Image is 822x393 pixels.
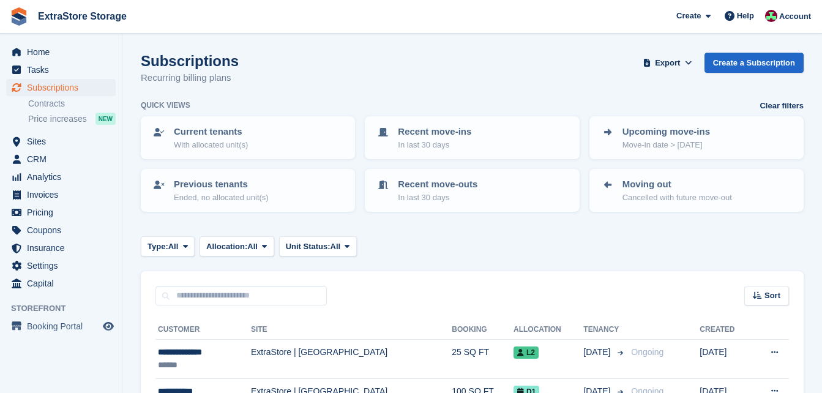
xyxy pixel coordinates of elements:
span: Analytics [27,168,100,185]
a: Contracts [28,98,116,110]
span: Help [737,10,754,22]
span: Ongoing [631,347,663,357]
a: menu [6,222,116,239]
span: Home [27,43,100,61]
span: Tasks [27,61,100,78]
p: Moving out [622,178,732,192]
p: Current tenants [174,125,248,139]
p: Recent move-outs [398,178,477,192]
button: Type: All [141,236,195,256]
p: Upcoming move-ins [622,125,710,139]
th: Allocation [514,320,583,340]
a: menu [6,43,116,61]
th: Booking [452,320,514,340]
span: Booking Portal [27,318,100,335]
a: menu [6,239,116,256]
p: Move-in date > [DATE] [622,139,710,151]
a: Previous tenants Ended, no allocated unit(s) [142,170,354,211]
th: Created [700,320,751,340]
span: Insurance [27,239,100,256]
p: Recurring billing plans [141,71,239,85]
span: Create [676,10,701,22]
span: Account [779,10,811,23]
p: Recent move-ins [398,125,471,139]
a: Upcoming move-ins Move-in date > [DATE] [591,118,802,158]
span: Subscriptions [27,79,100,96]
span: L2 [514,346,539,359]
a: Current tenants With allocated unit(s) [142,118,354,158]
span: CRM [27,151,100,168]
p: Cancelled with future move-out [622,192,732,204]
span: Allocation: [206,241,247,253]
a: Clear filters [760,100,804,112]
span: Pricing [27,204,100,221]
a: menu [6,151,116,168]
img: stora-icon-8386f47178a22dfd0bd8f6a31ec36ba5ce8667c1dd55bd0f319d3a0aa187defe.svg [10,7,28,26]
div: NEW [95,113,116,125]
span: Export [655,57,680,69]
th: Site [251,320,452,340]
a: menu [6,275,116,292]
span: Invoices [27,186,100,203]
h1: Subscriptions [141,53,239,69]
a: Preview store [101,319,116,334]
span: All [331,241,341,253]
a: menu [6,61,116,78]
span: Sort [764,290,780,302]
span: Sites [27,133,100,150]
p: With allocated unit(s) [174,139,248,151]
button: Allocation: All [200,236,274,256]
span: Unit Status: [286,241,331,253]
h6: Quick views [141,100,190,111]
a: menu [6,168,116,185]
a: menu [6,204,116,221]
a: Moving out Cancelled with future move-out [591,170,802,211]
a: menu [6,133,116,150]
a: Recent move-ins In last 30 days [366,118,578,158]
a: Recent move-outs In last 30 days [366,170,578,211]
p: Previous tenants [174,178,269,192]
p: Ended, no allocated unit(s) [174,192,269,204]
td: 25 SQ FT [452,340,514,379]
span: Storefront [11,302,122,315]
span: All [168,241,179,253]
a: menu [6,257,116,274]
a: Price increases NEW [28,112,116,125]
span: Settings [27,257,100,274]
a: menu [6,318,116,335]
button: Export [641,53,695,73]
button: Unit Status: All [279,236,357,256]
span: Type: [148,241,168,253]
p: In last 30 days [398,192,477,204]
span: All [247,241,258,253]
span: Coupons [27,222,100,239]
a: menu [6,186,116,203]
a: ExtraStore Storage [33,6,132,26]
th: Customer [155,320,251,340]
a: menu [6,79,116,96]
span: [DATE] [583,346,613,359]
span: Capital [27,275,100,292]
span: Price increases [28,113,87,125]
td: ExtraStore | [GEOGRAPHIC_DATA] [251,340,452,379]
td: [DATE] [700,340,751,379]
a: Create a Subscription [704,53,804,73]
p: In last 30 days [398,139,471,151]
img: Chelsea Parker [765,10,777,22]
th: Tenancy [583,320,626,340]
